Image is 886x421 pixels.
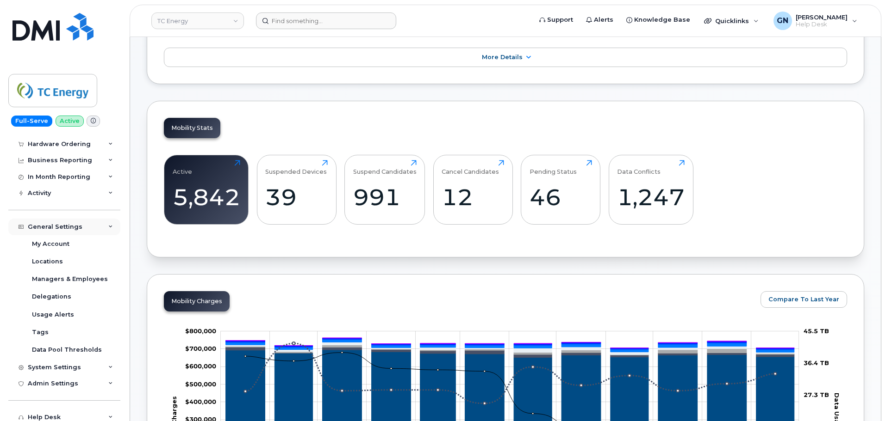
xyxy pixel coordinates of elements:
[185,345,216,352] g: $0
[185,398,216,405] tspan: $400,000
[533,11,580,29] a: Support
[442,183,504,211] div: 12
[185,398,216,405] g: $0
[761,291,847,308] button: Compare To Last Year
[804,359,829,366] tspan: 36.4 TB
[768,295,839,304] span: Compare To Last Year
[226,338,794,348] g: QST
[265,160,328,219] a: Suspended Devices39
[442,160,504,219] a: Cancel Candidates12
[796,21,848,28] span: Help Desk
[185,345,216,352] tspan: $700,000
[265,183,328,211] div: 39
[173,183,240,211] div: 5,842
[226,338,794,348] g: HST
[151,12,244,29] a: TC Energy
[767,12,864,30] div: Geoffrey Newport
[777,15,788,26] span: GN
[173,160,240,219] a: Active5,842
[796,13,848,21] span: [PERSON_NAME]
[185,362,216,370] tspan: $600,000
[804,391,829,398] tspan: 27.3 TB
[594,15,613,24] span: Alerts
[185,327,216,335] tspan: $800,000
[617,160,661,175] div: Data Conflicts
[617,183,685,211] div: 1,247
[634,15,690,24] span: Knowledge Base
[547,15,573,24] span: Support
[185,380,216,388] tspan: $500,000
[617,160,685,219] a: Data Conflicts1,247
[353,160,417,219] a: Suspend Candidates991
[185,327,216,335] g: $0
[353,160,417,175] div: Suspend Candidates
[580,11,620,29] a: Alerts
[715,17,749,24] span: Quicklinks
[185,380,216,388] g: $0
[185,362,216,370] g: $0
[846,381,879,414] iframe: Messenger Launcher
[620,11,697,29] a: Knowledge Base
[226,338,794,349] g: GST
[804,327,829,335] tspan: 45.5 TB
[482,54,523,61] span: More Details
[173,160,192,175] div: Active
[265,160,327,175] div: Suspended Devices
[530,160,592,219] a: Pending Status46
[698,12,765,30] div: Quicklinks
[256,12,396,29] input: Find something...
[530,183,592,211] div: 46
[226,339,794,352] g: Features
[353,183,417,211] div: 991
[442,160,499,175] div: Cancel Candidates
[530,160,577,175] div: Pending Status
